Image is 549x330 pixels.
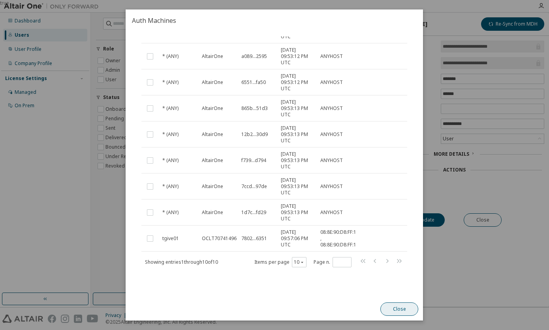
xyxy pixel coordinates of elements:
[241,53,267,60] span: a089...2595
[320,105,343,112] span: ANYHOST
[241,79,266,86] span: 6551...fa50
[162,53,179,60] span: * (ANY)
[255,257,307,267] span: Items per page
[202,131,223,138] span: AltairOne
[320,229,359,248] span: 08:8E:90:D8:FF:17 , 08:8E:90:D8:FF:13
[241,209,266,216] span: 1d7c...fd29
[162,131,179,138] span: * (ANY)
[145,259,218,265] span: Showing entries 1 through 10 of 10
[162,157,179,164] span: * (ANY)
[241,131,268,138] span: 12b2...30d9
[314,257,352,267] span: Page n.
[281,177,313,196] span: [DATE] 09:53:13 PM UTC
[320,209,343,216] span: ANYHOST
[294,259,305,265] button: 10
[320,157,343,164] span: ANYHOST
[162,79,179,86] span: * (ANY)
[162,209,179,216] span: * (ANY)
[202,79,223,86] span: AltairOne
[320,131,343,138] span: ANYHOST
[162,105,179,112] span: * (ANY)
[381,302,419,316] button: Close
[202,183,223,190] span: AltairOne
[281,47,313,66] span: [DATE] 09:53:12 PM UTC
[162,235,179,242] span: tgive01
[281,125,313,144] span: [DATE] 09:53:13 PM UTC
[281,73,313,92] span: [DATE] 09:53:12 PM UTC
[320,183,343,190] span: ANYHOST
[202,209,223,216] span: AltairOne
[320,79,343,86] span: ANYHOST
[126,9,423,32] h2: Auth Machines
[202,105,223,112] span: AltairOne
[241,235,267,242] span: 7802...6351
[281,99,313,118] span: [DATE] 09:53:13 PM UTC
[202,157,223,164] span: AltairOne
[241,183,267,190] span: 7ccd...97de
[241,105,268,112] span: 865b...51d3
[162,183,179,190] span: * (ANY)
[320,53,343,60] span: ANYHOST
[202,235,237,242] span: OCLT70741496
[281,203,313,222] span: [DATE] 09:53:13 PM UTC
[241,157,266,164] span: f739...d794
[202,53,223,60] span: AltairOne
[281,229,313,248] span: [DATE] 09:57:06 PM UTC
[281,151,313,170] span: [DATE] 09:53:13 PM UTC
